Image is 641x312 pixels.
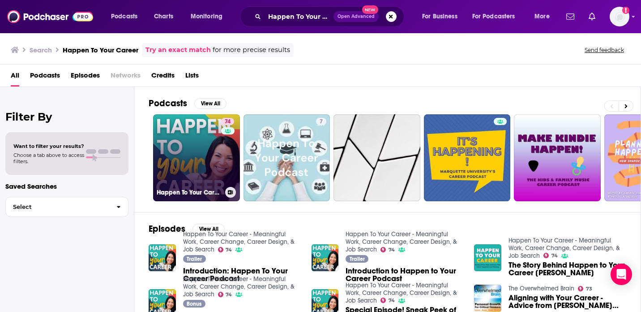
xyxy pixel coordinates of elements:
img: The Story Behind Happen to Your Career Jody Maberry [474,244,501,272]
a: EpisodesView All [149,223,225,234]
span: 7 [320,117,323,126]
button: Open AdvancedNew [333,11,379,22]
span: 74 [226,248,232,252]
a: Happen To Your Career - Meaningful Work, Career Change, Career Design, & Job Search [183,275,295,298]
a: Introduction to Happen to Your Career Podcast [346,267,463,282]
span: for more precise results [213,45,290,55]
a: 74 [221,118,234,125]
a: Lists [185,68,199,87]
a: Happen To Your Career - Meaningful Work, Career Change, Career Design, & Job Search [346,282,457,304]
img: Podchaser - Follow, Share and Rate Podcasts [7,8,93,25]
a: 74 [218,292,232,297]
span: 74 [389,299,395,303]
span: Trailer [187,256,202,262]
a: 74 [380,298,395,303]
span: Want to filter your results? [13,143,84,149]
span: Bonus [187,301,201,307]
span: Charts [154,10,173,23]
a: Introduction: Happen To Your Career Podcast [183,267,301,282]
div: Open Intercom Messenger [611,264,632,285]
span: Select [6,204,109,210]
a: The Story Behind Happen to Your Career Jody Maberry [509,261,626,277]
a: Show notifications dropdown [563,9,578,24]
span: Logged in as megcassidy [610,7,629,26]
span: New [362,5,378,14]
span: Aligning with Your Career - Advice from [PERSON_NAME] with Happen To Your Career [509,294,626,309]
button: View All [192,224,225,234]
button: open menu [416,9,469,24]
button: open menu [184,9,234,24]
h3: Search [30,46,52,54]
a: Happen To Your Career - Meaningful Work, Career Change, Career Design, & Job Search [509,237,620,260]
span: Podcasts [111,10,137,23]
h3: Happen To Your Career - Meaningful Work, Career Change, Career Design, & Job Search [157,189,222,196]
svg: Add a profile image [622,7,629,14]
button: Show profile menu [610,7,629,26]
a: All [11,68,19,87]
img: Introduction to Happen to Your Career Podcast [312,244,339,272]
a: 73 [578,286,592,291]
span: Networks [111,68,141,87]
a: 74Happen To Your Career - Meaningful Work, Career Change, Career Design, & Job Search [153,114,240,201]
h2: Filter By [5,110,128,123]
p: Saved Searches [5,182,128,191]
h2: Episodes [149,223,185,234]
button: open menu [105,9,149,24]
span: For Podcasters [472,10,515,23]
a: 74 [380,247,395,252]
img: User Profile [610,7,629,26]
span: Choose a tab above to access filters. [13,152,84,165]
a: Charts [148,9,179,24]
span: More [534,10,550,23]
a: Show notifications dropdown [585,9,599,24]
a: Happen To Your Career - Meaningful Work, Career Change, Career Design, & Job Search [346,230,457,253]
h3: Happen To Your Career [63,46,138,54]
button: View All [194,98,226,109]
span: 74 [226,293,232,297]
button: Send feedback [582,46,627,54]
input: Search podcasts, credits, & more... [265,9,333,24]
a: 74 [543,253,558,258]
button: Select [5,197,128,217]
a: Credits [151,68,175,87]
img: Aligning with Your Career - Advice from Scott Barlow with Happen To Your Career [474,285,501,312]
h2: Podcasts [149,98,187,109]
a: 7 [316,118,326,125]
button: open menu [466,9,528,24]
button: open menu [528,9,561,24]
span: 73 [586,287,592,291]
span: Trailer [350,256,365,262]
span: For Business [422,10,457,23]
a: PodcastsView All [149,98,226,109]
span: 74 [389,248,395,252]
a: The Overwhelmed Brain [509,285,574,292]
span: Monitoring [191,10,222,23]
img: Introduction: Happen To Your Career Podcast [149,244,176,272]
a: 7 [244,114,330,201]
span: Open Advanced [338,14,375,19]
a: Try an exact match [145,45,211,55]
a: 74 [218,247,232,252]
a: Happen To Your Career - Meaningful Work, Career Change, Career Design, & Job Search [183,230,295,253]
span: The Story Behind Happen to Your Career [PERSON_NAME] [509,261,626,277]
span: 74 [225,117,231,126]
a: Podcasts [30,68,60,87]
div: Search podcasts, credits, & more... [248,6,413,27]
a: Episodes [71,68,100,87]
a: Aligning with Your Career - Advice from Scott Barlow with Happen To Your Career [509,294,626,309]
span: 74 [551,254,558,258]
